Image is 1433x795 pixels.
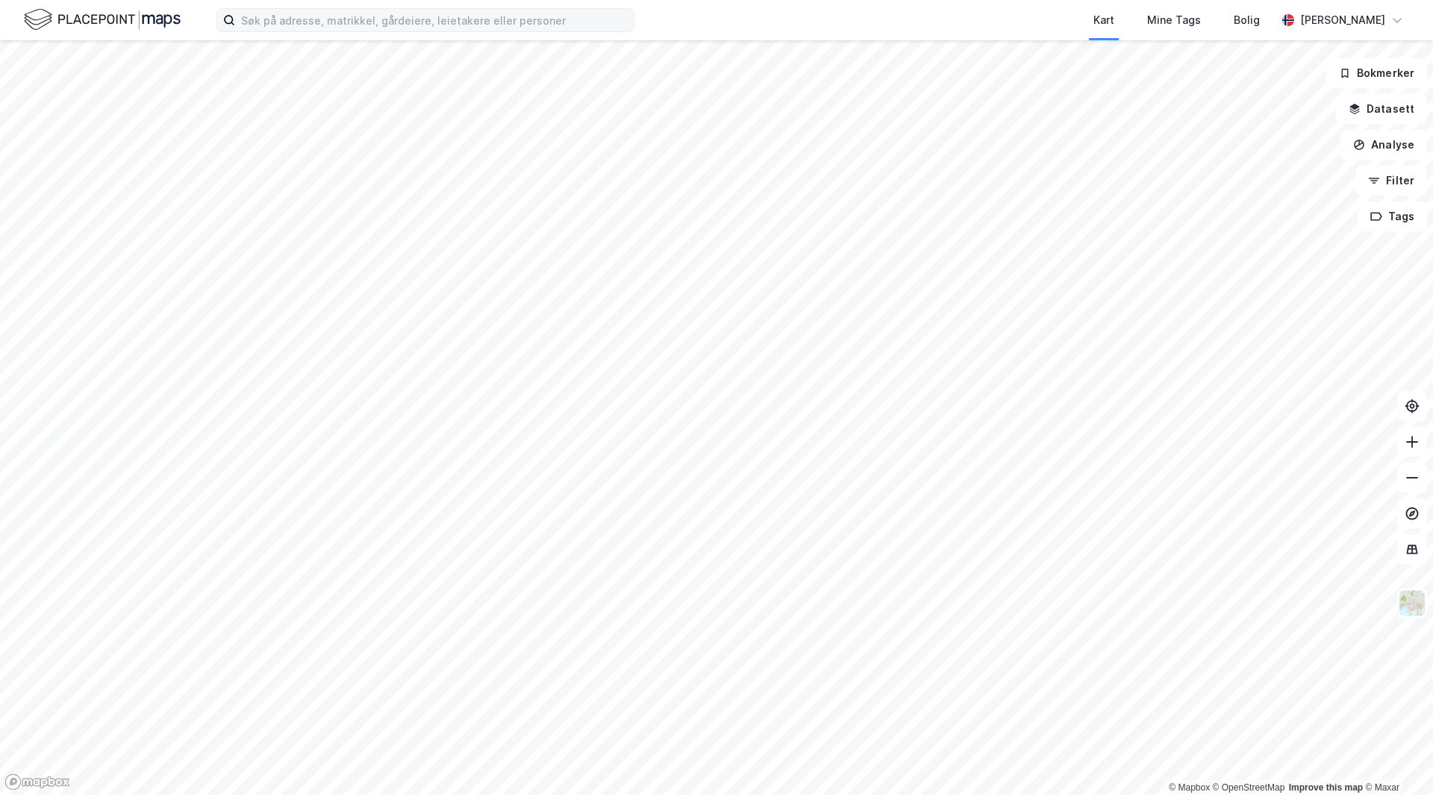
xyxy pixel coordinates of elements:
a: OpenStreetMap [1213,782,1285,793]
img: logo.f888ab2527a4732fd821a326f86c7f29.svg [24,7,181,33]
button: Bokmerker [1326,58,1427,88]
input: Søk på adresse, matrikkel, gårdeiere, leietakere eller personer [235,9,634,31]
button: Datasett [1336,94,1427,124]
button: Analyse [1340,130,1427,160]
img: Z [1398,589,1426,617]
div: Bolig [1234,11,1260,29]
button: Tags [1358,202,1427,231]
div: Mine Tags [1147,11,1201,29]
div: [PERSON_NAME] [1300,11,1385,29]
a: Mapbox [1169,782,1210,793]
a: Mapbox homepage [4,773,70,791]
div: Kart [1093,11,1114,29]
iframe: Chat Widget [1358,723,1433,795]
a: Improve this map [1289,782,1363,793]
button: Filter [1355,166,1427,196]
